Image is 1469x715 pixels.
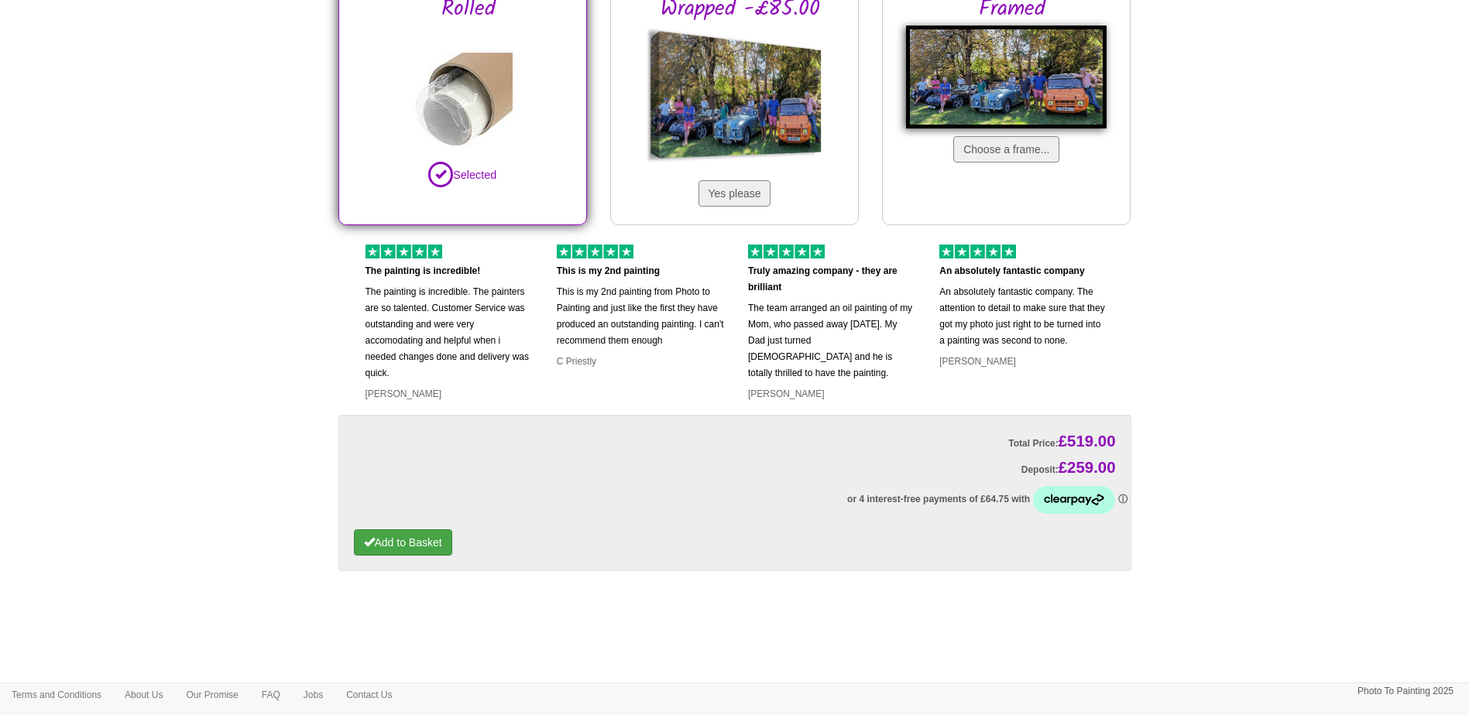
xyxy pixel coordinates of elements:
span: £519.00 [1059,433,1116,450]
button: Yes please [698,180,771,207]
a: About Us [113,683,174,706]
a: Contact Us [335,683,403,706]
img: 5 of out 5 stars [366,245,442,258]
a: Our Promise [174,683,249,706]
p: An absolutely fantastic company [939,263,1107,279]
button: Choose a frame... [953,136,1059,162]
p: The painting is incredible. The painters are so talented. Customer Service was outstanding and we... [366,284,534,381]
img: 5 of out 5 stars [748,245,825,258]
img: 5 of out 5 stars [557,245,633,258]
p: Photo To Painting 2025 [1357,683,1454,700]
a: Information - Opens a dialog [1118,494,1127,505]
p: C Priestly [557,354,725,370]
span: £259.00 [1059,459,1116,476]
button: Add to Basket [354,529,452,556]
label: Total Price: [1008,430,1115,453]
p: [PERSON_NAME] [939,354,1107,370]
label: Deposit: [1021,457,1116,479]
p: Selected [362,161,563,186]
p: This is my 2nd painting [557,263,725,279]
img: Rolled in a tube [412,53,513,153]
a: FAQ [250,683,292,706]
span: or 4 interest-free payments of £64.75 with [847,494,1032,505]
p: The team arranged an oil painting of my Mom, who passed away [DATE]. My Dad just turned [DEMOGRAP... [748,300,916,381]
p: Truly amazing company - they are brilliant [748,263,916,296]
p: [PERSON_NAME] [366,386,534,402]
img: Framed [906,26,1107,128]
p: An absolutely fantastic company. The attention to detail to make sure that they got my photo just... [939,284,1107,349]
p: [PERSON_NAME] [748,386,916,402]
p: The painting is incredible! [366,263,534,279]
p: This is my 2nd painting from Photo to Painting and just like the first they have produced an outs... [557,284,725,349]
img: 5 of out 5 stars [939,245,1016,258]
a: Jobs [292,683,335,706]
